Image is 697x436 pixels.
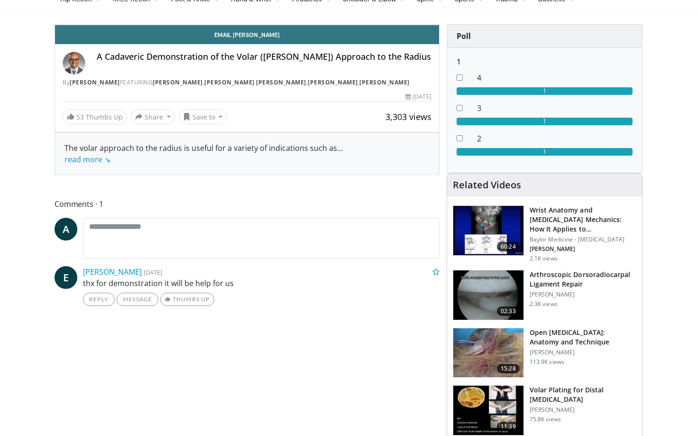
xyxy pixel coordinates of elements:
[453,205,636,262] a: 60:24 Wrist Anatomy and [MEDICAL_DATA] Mechanics: How It Applies to [MEDICAL_DATA] Instabi… Baylo...
[64,142,430,165] div: The volar approach to the radius is useful for a variety of indications such as
[470,133,640,144] dd: 2
[497,422,520,431] span: 11:39
[160,293,214,306] a: Thumbs Up
[470,102,640,114] dd: 3
[530,406,636,414] p: [PERSON_NAME]
[530,291,636,298] p: [PERSON_NAME]
[530,349,636,356] p: [PERSON_NAME]
[453,386,523,435] img: Vumedi-_volar_plating_100006814_3.jpg.150x105_q85_crop-smart_upscale.jpg
[55,218,77,241] a: A
[453,179,521,191] h4: Related Videos
[64,154,110,165] a: read more ↘
[530,300,558,308] p: 2.3K views
[530,245,636,253] p: [PERSON_NAME]
[76,112,84,121] span: 53
[63,78,431,87] div: By FEATURING , , ,
[55,25,439,44] a: Email [PERSON_NAME]
[55,266,77,289] a: E
[470,72,640,83] dd: 4
[55,198,440,210] span: Comments 1
[70,78,120,86] a: [PERSON_NAME]
[63,52,85,74] img: Avatar
[497,306,520,316] span: 02:33
[530,385,636,404] h3: Volar Plating for Distal [MEDICAL_DATA]
[97,52,431,62] h4: A Cadaveric Demonstration of the Volar ([PERSON_NAME]) Approach to the Radius
[63,110,127,124] a: 53 Thumbs Up
[457,57,633,66] h6: 1
[83,293,115,306] a: Reply
[453,206,523,255] img: 180901b5-2a77-4e39-b502-3f17bc70388d.150x105_q85_crop-smart_upscale.jpg
[131,109,175,124] button: Share
[453,270,523,320] img: 50511_0000_3.png.150x105_q85_crop-smart_upscale.jpg
[179,109,227,124] button: Save to
[457,148,633,156] div: 1
[457,31,471,41] strong: Poll
[530,270,636,289] h3: Arthroscopic Dorsoradiocarpal Ligament Repair
[359,78,410,86] a: [PERSON_NAME]
[530,358,564,366] p: 113.9K views
[453,328,636,378] a: 15:28 Open [MEDICAL_DATA]: Anatomy and Technique [PERSON_NAME] 113.9K views
[204,78,306,86] a: [PERSON_NAME] [PERSON_NAME]
[530,205,636,234] h3: Wrist Anatomy and [MEDICAL_DATA] Mechanics: How It Applies to [MEDICAL_DATA] Instabi…
[83,267,142,277] a: [PERSON_NAME]
[453,270,636,320] a: 02:33 Arthroscopic Dorsoradiocarpal Ligament Repair [PERSON_NAME] 2.3K views
[530,328,636,347] h3: Open [MEDICAL_DATA]: Anatomy and Technique
[530,416,561,423] p: 75.8K views
[153,78,203,86] a: [PERSON_NAME]
[497,364,520,373] span: 15:28
[83,278,440,289] p: thx for demonstration it will be help for us
[530,255,558,262] p: 2.1K views
[497,242,520,251] span: 60:24
[457,118,633,125] div: 1
[453,328,523,378] img: Bindra_-_open_carpal_tunnel_2.png.150x105_q85_crop-smart_upscale.jpg
[405,93,431,101] div: [DATE]
[530,236,636,243] p: Baylor Medicine - [MEDICAL_DATA]
[308,78,358,86] a: [PERSON_NAME]
[385,111,431,122] span: 3,303 views
[453,385,636,436] a: 11:39 Volar Plating for Distal [MEDICAL_DATA] [PERSON_NAME] 75.8K views
[117,293,158,306] a: Message
[457,87,633,95] div: 1
[144,268,162,277] small: [DATE]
